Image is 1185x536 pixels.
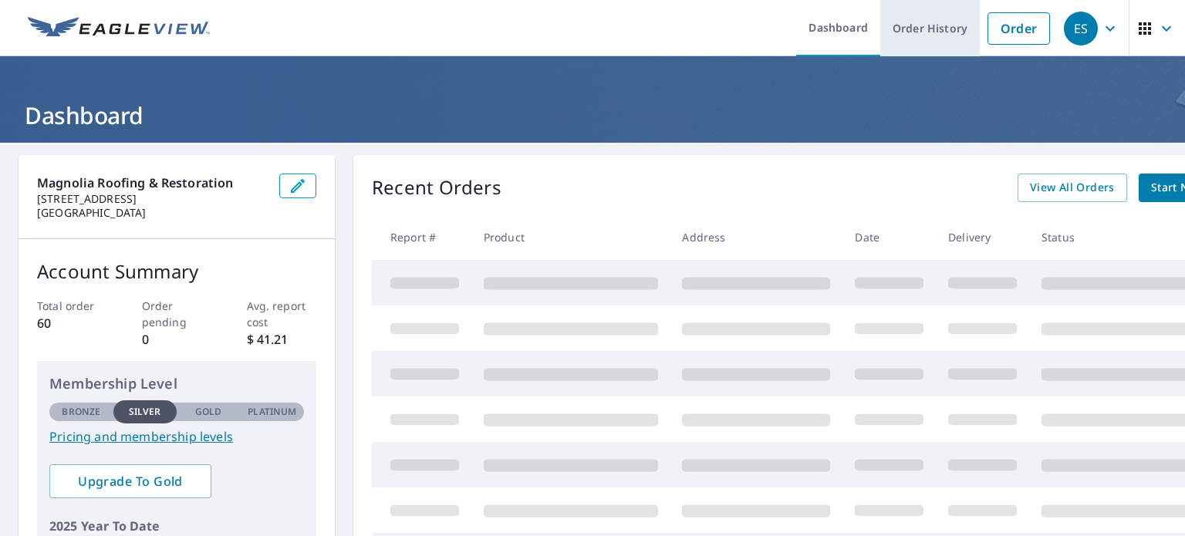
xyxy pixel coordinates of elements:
p: 2025 Year To Date [49,517,304,535]
p: Order pending [142,298,212,330]
th: Report # [372,214,471,260]
th: Delivery [936,214,1029,260]
a: Order [987,12,1050,45]
p: 60 [37,314,107,332]
p: Account Summary [37,258,316,285]
h1: Dashboard [19,99,1166,131]
th: Product [471,214,670,260]
p: Total order [37,298,107,314]
img: EV Logo [28,17,210,40]
div: ES [1064,12,1098,46]
p: Bronze [62,405,100,419]
a: Pricing and membership levels [49,427,304,446]
span: Upgrade To Gold [62,473,199,490]
p: $ 41.21 [247,330,317,349]
p: [GEOGRAPHIC_DATA] [37,206,267,220]
p: [STREET_ADDRESS] [37,192,267,206]
th: Date [842,214,936,260]
p: Magnolia Roofing & Restoration [37,174,267,192]
span: View All Orders [1030,178,1115,197]
th: Address [670,214,842,260]
p: Membership Level [49,373,304,394]
p: 0 [142,330,212,349]
p: Silver [129,405,161,419]
a: View All Orders [1018,174,1127,202]
p: Avg. report cost [247,298,317,330]
p: Platinum [248,405,296,419]
p: Gold [195,405,221,419]
a: Upgrade To Gold [49,464,211,498]
p: Recent Orders [372,174,501,202]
